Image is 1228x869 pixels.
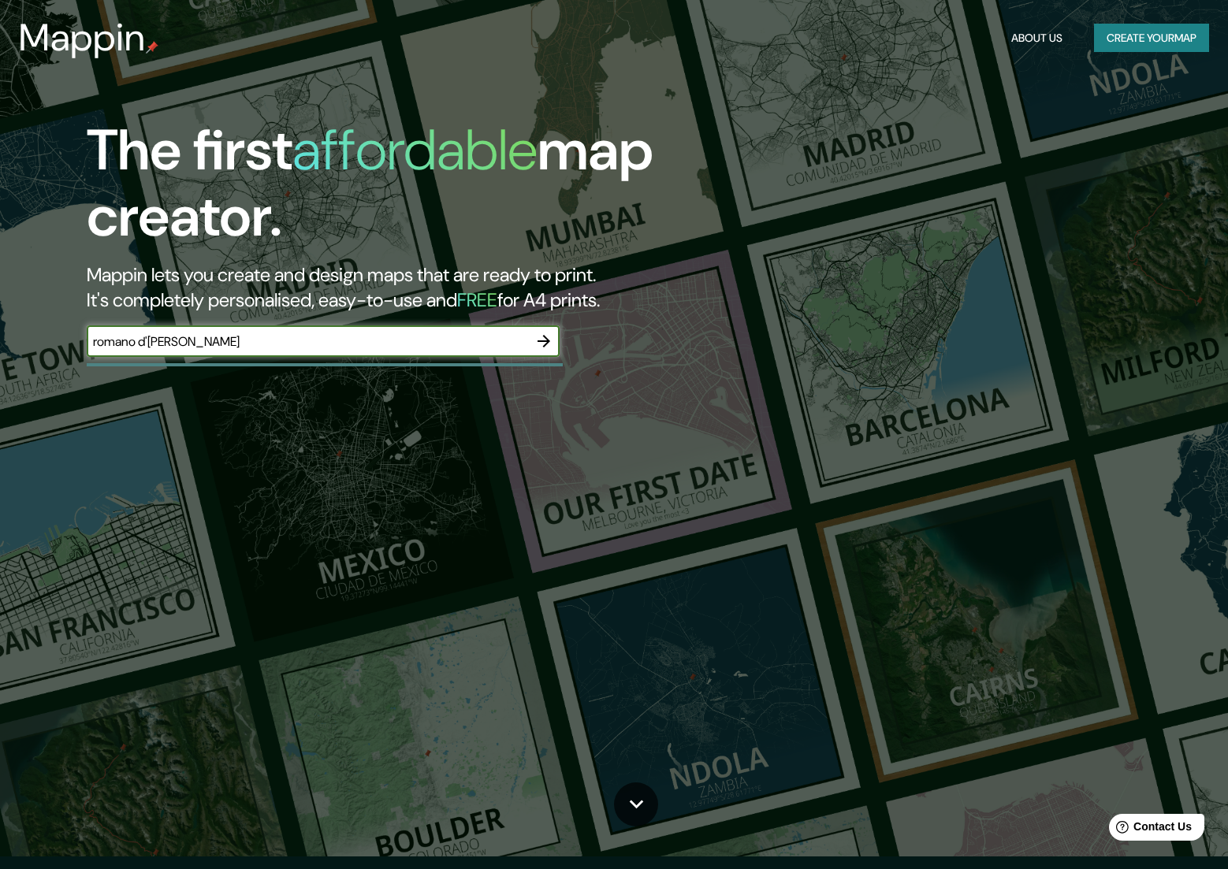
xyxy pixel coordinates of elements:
[1094,24,1209,53] button: Create yourmap
[146,41,158,54] img: mappin-pin
[292,113,538,187] h1: affordable
[87,332,528,351] input: Choose your favourite place
[19,16,146,60] h3: Mappin
[1088,808,1211,852] iframe: Help widget launcher
[87,262,701,313] h2: Mappin lets you create and design maps that are ready to print. It's completely personalised, eas...
[457,288,497,312] h5: FREE
[87,117,701,262] h1: The first map creator.
[1005,24,1069,53] button: About Us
